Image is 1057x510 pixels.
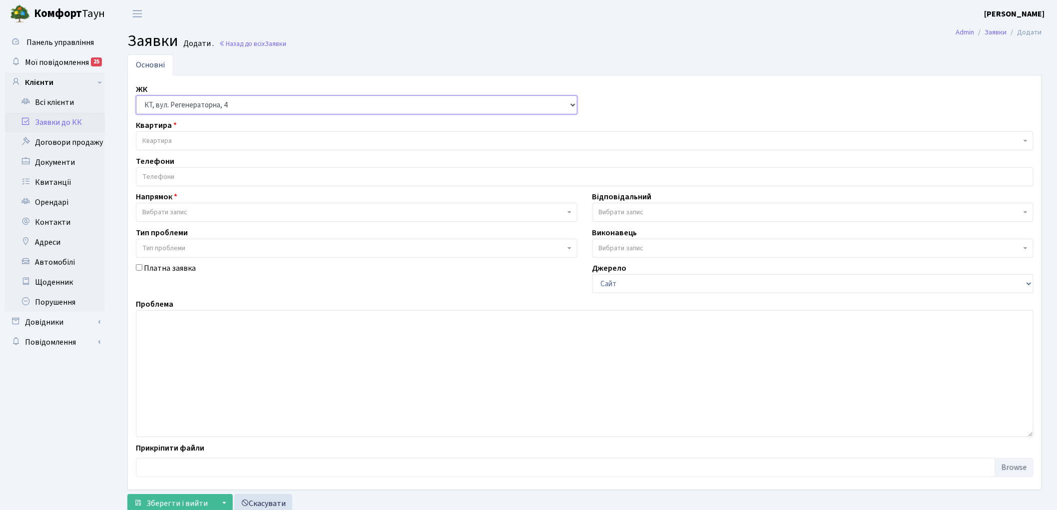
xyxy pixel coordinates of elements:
a: Основні [127,54,173,75]
span: Панель управління [26,37,94,48]
a: Заявки до КК [5,112,105,132]
a: Документи [5,152,105,172]
li: Додати [1007,27,1042,38]
a: Admin [956,27,975,37]
label: Джерело [592,262,627,274]
a: [PERSON_NAME] [985,8,1045,20]
a: Автомобілі [5,252,105,272]
nav: breadcrumb [941,22,1057,43]
a: Контакти [5,212,105,232]
a: Квитанції [5,172,105,192]
a: Панель управління [5,32,105,52]
input: Телефони [136,168,1033,186]
label: Напрямок [136,191,177,203]
small: Додати . [181,39,214,48]
a: Орендарі [5,192,105,212]
a: Щоденник [5,272,105,292]
div: 25 [91,57,102,66]
a: Заявки [985,27,1007,37]
a: Договори продажу [5,132,105,152]
b: [PERSON_NAME] [985,8,1045,19]
button: Переключити навігацію [125,5,150,22]
label: Платна заявка [144,262,196,274]
a: Порушення [5,292,105,312]
span: Таун [34,5,105,22]
label: ЖК [136,83,147,95]
label: Відповідальний [592,191,652,203]
img: logo.png [10,4,30,24]
a: Всі клієнти [5,92,105,112]
a: Клієнти [5,72,105,92]
span: Вибрати запис [142,207,187,217]
span: Тип проблеми [142,243,185,253]
label: Тип проблеми [136,227,188,239]
a: Повідомлення [5,332,105,352]
label: Проблема [136,298,173,310]
label: Квартира [136,119,177,131]
span: Заявки [265,39,286,48]
span: Вибрати запис [599,207,644,217]
label: Виконавець [592,227,637,239]
a: Мої повідомлення25 [5,52,105,72]
a: Назад до всіхЗаявки [219,39,286,48]
b: Комфорт [34,5,82,21]
label: Прикріпити файли [136,442,204,454]
span: Вибрати запис [599,243,644,253]
span: Зберегти і вийти [146,498,208,509]
a: Довідники [5,312,105,332]
a: Адреси [5,232,105,252]
span: Квартира [142,136,172,146]
label: Телефони [136,155,174,167]
span: Заявки [127,29,178,52]
span: Мої повідомлення [25,57,89,68]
